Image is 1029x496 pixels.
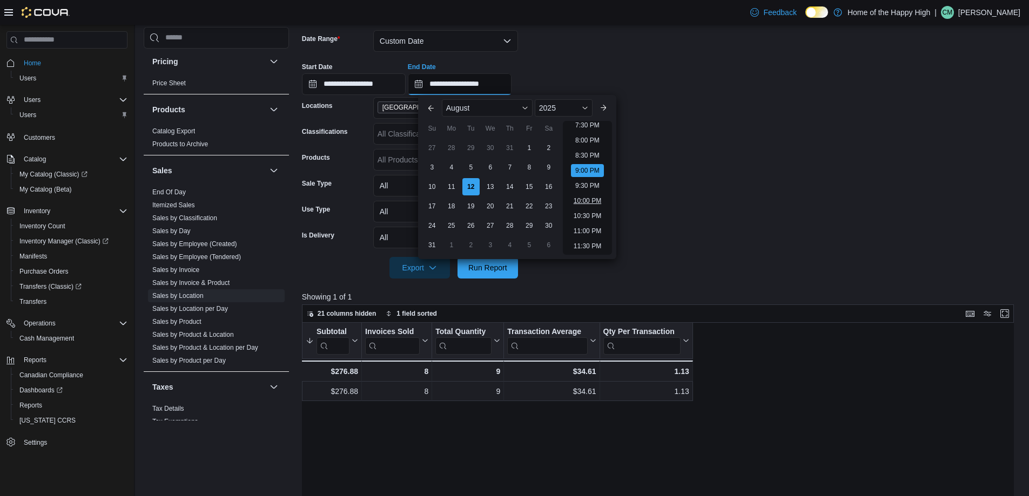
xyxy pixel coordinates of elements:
span: Customers [19,130,127,144]
label: Products [302,153,330,162]
li: 9:30 PM [571,179,604,192]
button: Purchase Orders [11,264,132,279]
div: day-7 [501,159,519,176]
div: day-3 [423,159,441,176]
span: Purchase Orders [15,265,127,278]
div: Chloe Mack [941,6,954,19]
button: Total Quantity [435,327,500,355]
span: Itemized Sales [152,201,195,209]
span: Transfers [19,297,46,306]
button: Subtotal [306,327,358,355]
div: $276.88 [305,365,358,378]
a: Sales by Location [152,292,204,300]
div: day-14 [501,178,519,195]
span: 1 field sorted [396,309,437,318]
span: Sales by Day [152,227,191,235]
span: Sales by Product per Day [152,356,226,365]
button: Taxes [267,381,280,393]
a: Itemized Sales [152,201,195,209]
a: Reports [15,399,46,412]
span: Settings [24,438,47,447]
a: Users [15,72,41,85]
div: day-11 [443,178,460,195]
span: Sales by Invoice [152,266,199,274]
li: 8:30 PM [571,149,604,162]
div: Pricing [144,77,289,94]
button: Operations [19,317,60,330]
span: Home [19,56,127,70]
div: Sales [144,186,289,371]
label: Date Range [302,35,340,43]
div: Invoices Sold [365,327,420,355]
span: Users [19,111,36,119]
span: My Catalog (Classic) [19,170,88,179]
span: Home [24,59,41,67]
button: Keyboard shortcuts [964,307,977,320]
div: day-31 [423,236,441,254]
div: Su [423,120,441,137]
span: Dashboards [15,384,127,397]
div: day-6 [540,236,557,254]
button: Catalog [19,153,50,166]
button: 1 field sorted [381,307,441,320]
a: Inventory Manager (Classic) [11,234,132,249]
span: Sales by Location per Day [152,304,228,313]
li: 7:30 PM [571,119,604,132]
span: My Catalog (Beta) [15,183,127,196]
a: Sales by Employee (Tendered) [152,253,241,261]
a: Transfers [15,295,51,308]
span: Customers [24,133,55,142]
a: My Catalog (Classic) [15,168,92,181]
a: Sales by Employee (Created) [152,240,237,248]
div: $34.61 [507,385,596,398]
a: Tax Exemptions [152,418,198,425]
div: Fr [521,120,538,137]
button: Inventory [2,203,132,219]
div: Products [144,125,289,155]
div: 9 [435,385,500,398]
h3: Taxes [152,382,173,392]
div: day-17 [423,198,441,215]
div: day-16 [540,178,557,195]
span: Catalog Export [152,127,195,135]
span: Operations [24,319,56,328]
span: Transfers (Classic) [15,280,127,293]
a: My Catalog (Classic) [11,167,132,182]
nav: Complex example [6,51,127,478]
div: $34.61 [507,365,596,378]
div: Subtotal [317,327,349,355]
button: Pricing [152,56,265,67]
button: Export [389,257,450,278]
div: Qty Per Transaction [603,327,680,355]
button: Next month [595,99,612,117]
a: Sales by Classification [152,214,217,222]
span: Transfers (Classic) [19,282,82,291]
button: Users [19,93,45,106]
button: Users [11,107,132,123]
div: day-3 [482,236,499,254]
span: Catalog [24,155,46,164]
span: Price Sheet [152,79,186,87]
span: My Catalog (Beta) [19,185,72,194]
button: All [373,227,518,248]
button: Invoices Sold [365,327,428,355]
label: Start Date [302,63,333,71]
span: Sales by Product & Location per Day [152,343,258,352]
a: Cash Management [15,332,78,345]
span: Manifests [15,250,127,263]
a: [US_STATE] CCRS [15,414,80,427]
div: Transaction Average [507,327,587,355]
span: Users [19,74,36,83]
button: Customers [2,129,132,145]
span: Users [15,108,127,121]
span: Export [396,257,443,278]
button: My Catalog (Beta) [11,182,132,197]
span: Washington CCRS [15,414,127,427]
a: End Of Day [152,188,186,196]
div: day-2 [462,236,480,254]
span: End Of Day [152,188,186,196]
span: Inventory Count [15,220,127,233]
label: Sale Type [302,179,332,188]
